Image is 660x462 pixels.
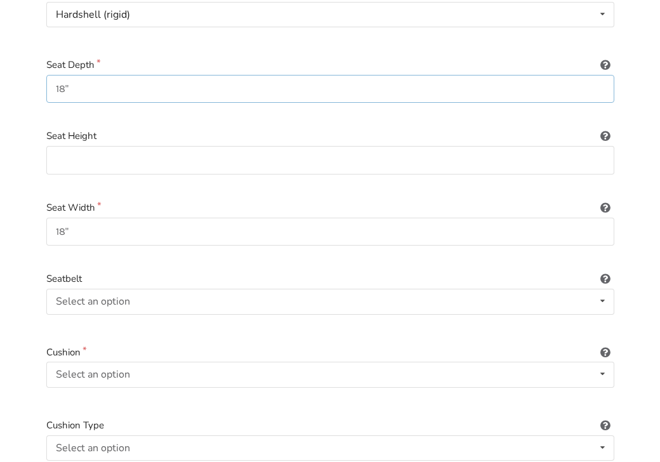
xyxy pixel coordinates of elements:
[46,129,614,143] label: Seat Height
[46,201,614,215] label: Seat Width
[46,58,614,72] label: Seat Depth
[56,369,130,379] div: Select an option
[56,10,130,20] div: Hardshell (rigid)
[56,443,130,453] div: Select an option
[56,296,130,307] div: Select an option
[46,345,614,360] label: Cushion
[46,418,614,433] label: Cushion Type
[46,272,614,286] label: Seatbelt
